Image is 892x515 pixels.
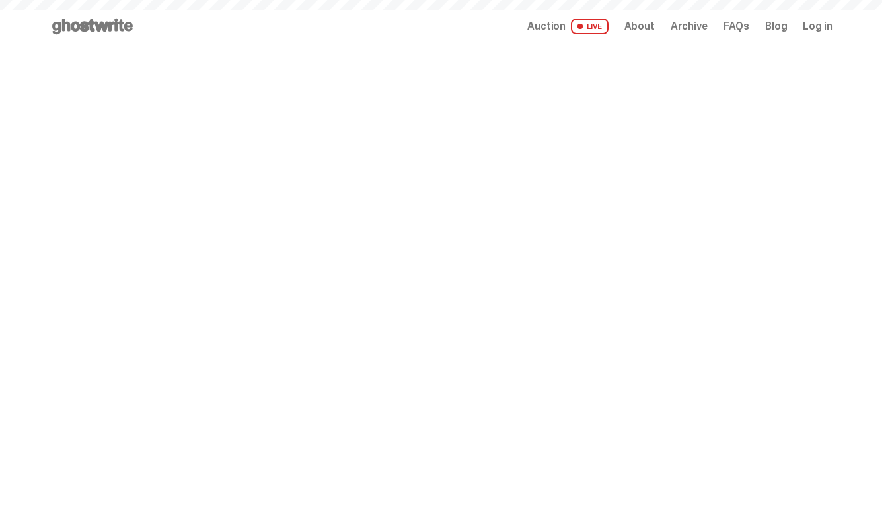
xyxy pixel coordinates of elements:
[571,19,609,34] span: LIVE
[765,21,787,32] a: Blog
[724,21,749,32] a: FAQs
[671,21,708,32] a: Archive
[527,19,608,34] a: Auction LIVE
[527,21,566,32] span: Auction
[624,21,655,32] a: About
[803,21,832,32] a: Log in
